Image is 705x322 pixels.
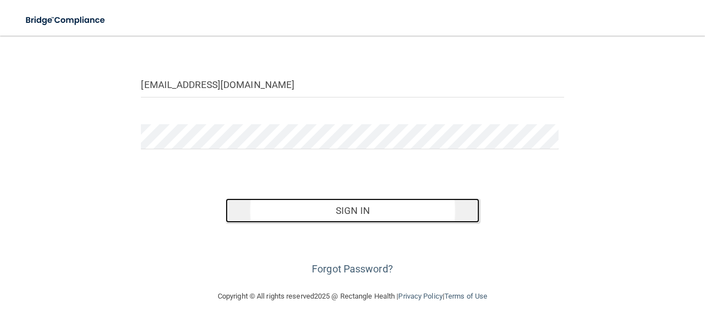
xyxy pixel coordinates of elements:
[17,9,115,32] img: bridge_compliance_login_screen.278c3ca4.svg
[398,292,442,300] a: Privacy Policy
[444,292,487,300] a: Terms of Use
[226,198,479,223] button: Sign In
[141,72,564,97] input: Email
[312,263,393,275] a: Forgot Password?
[149,279,556,314] div: Copyright © All rights reserved 2025 @ Rectangle Health | |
